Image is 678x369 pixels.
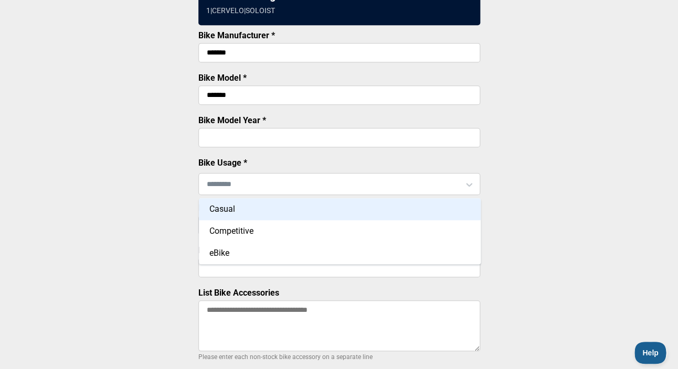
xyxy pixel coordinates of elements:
[198,288,279,298] label: List Bike Accessories
[199,198,481,220] div: Casual
[199,242,481,264] div: eBike
[206,6,275,15] div: 1 | CERVELO | SOLOIST
[198,73,247,83] label: Bike Model *
[199,220,481,242] div: Competitive
[198,30,275,40] label: Bike Manufacturer *
[198,203,280,213] label: Bike Purchase Price *
[634,342,668,364] iframe: Toggle Customer Support
[198,115,266,125] label: Bike Model Year *
[198,245,272,255] label: Bike Serial Number
[198,351,480,363] p: Please enter each non-stock bike accessory on a separate line
[198,158,247,168] label: Bike Usage *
